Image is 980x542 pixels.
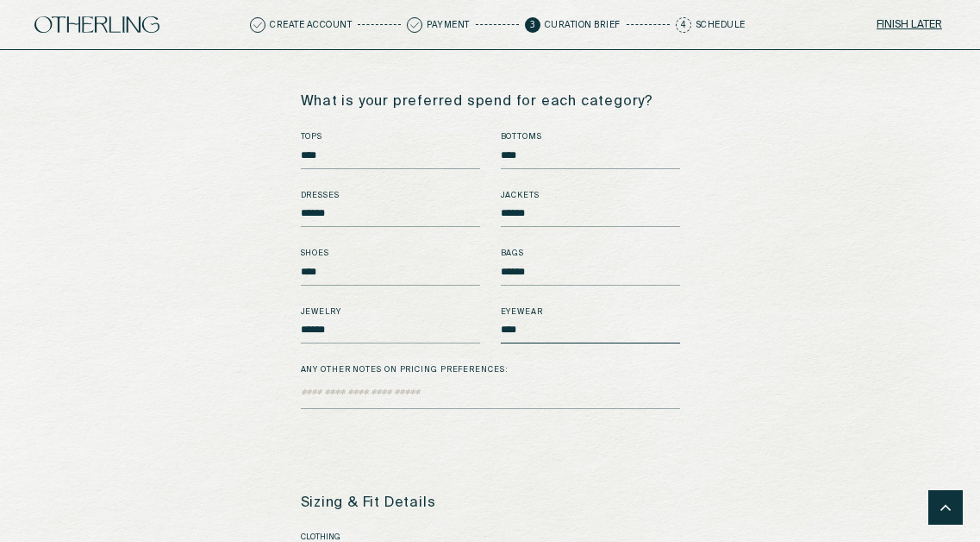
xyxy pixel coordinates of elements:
button: Finish later [873,13,946,37]
p: Schedule [696,21,746,29]
label: Any other notes on pricing preferences: [301,364,680,376]
h1: Sizing & Fit Details [301,495,680,512]
label: Dresses [301,190,480,202]
img: logo [34,16,159,34]
p: Curation Brief [545,21,621,29]
label: Eyewear [501,306,680,318]
label: Bottoms [501,131,680,143]
label: Jackets [501,190,680,202]
label: Shoes [301,248,480,260]
h1: What is your preferred spend for each category? [301,94,680,110]
p: Create Account [270,21,352,29]
label: Jewelry [301,306,480,318]
label: Bags [501,248,680,260]
label: Tops [301,131,480,143]
span: 4 [676,17,691,33]
span: 3 [525,17,540,33]
p: Payment [427,21,470,29]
